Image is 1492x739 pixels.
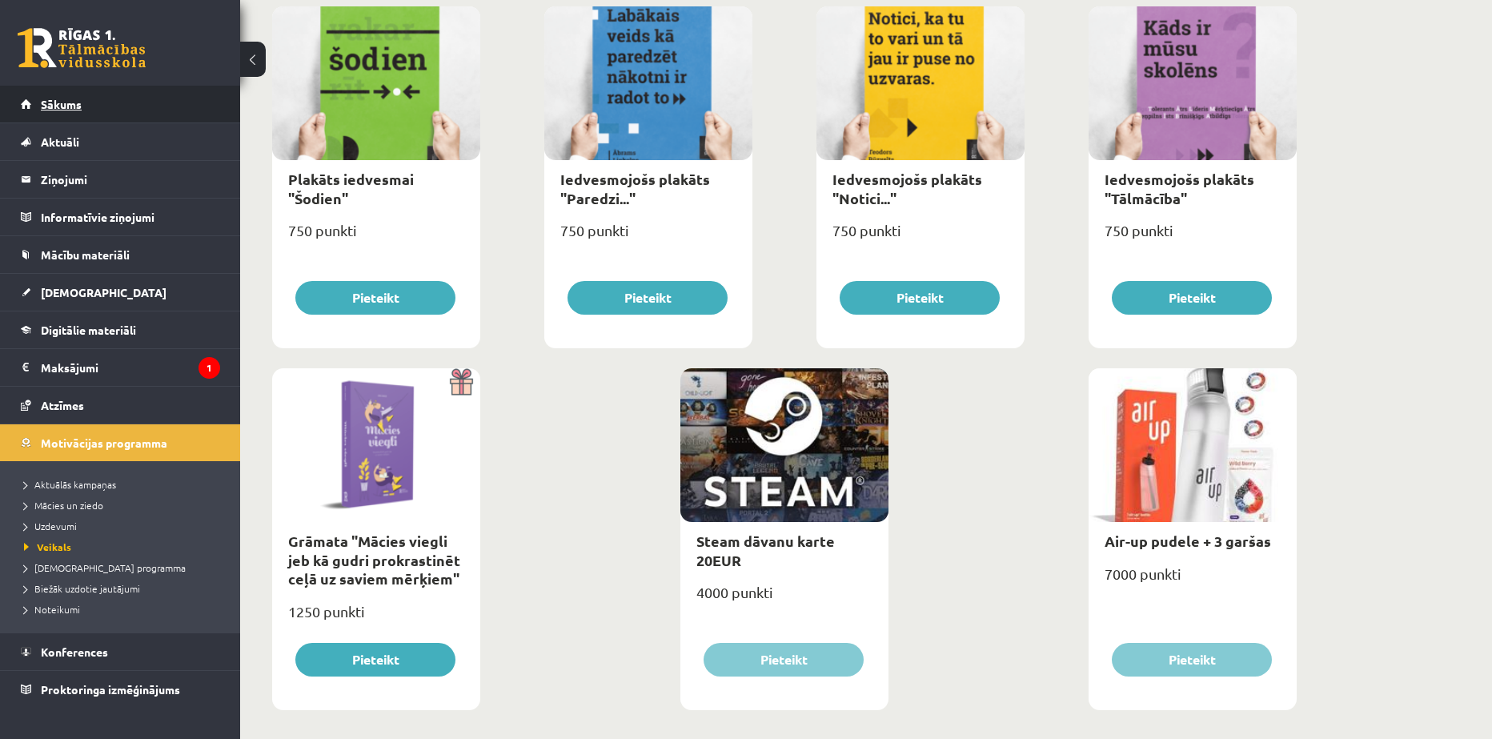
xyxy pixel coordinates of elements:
a: Proktoringa izmēģinājums [21,671,220,708]
span: Biežāk uzdotie jautājumi [24,582,140,595]
a: Uzdevumi [24,519,224,533]
a: Mācību materiāli [21,236,220,273]
div: 750 punkti [816,217,1025,257]
span: [DEMOGRAPHIC_DATA] [41,285,166,299]
a: [DEMOGRAPHIC_DATA] programma [24,560,224,575]
a: Aktuālās kampaņas [24,477,224,492]
legend: Maksājumi [41,349,220,386]
span: Atzīmes [41,398,84,412]
span: Motivācijas programma [41,436,167,450]
span: Proktoringa izmēģinājums [41,682,180,697]
i: 1 [199,357,220,379]
span: Aktuāli [41,135,79,149]
div: 750 punkti [1089,217,1297,257]
div: 4000 punkti [680,579,888,619]
div: 1250 punkti [272,598,480,638]
a: Maksājumi1 [21,349,220,386]
legend: Ziņojumi [41,161,220,198]
img: Dāvana ar pārsteigumu [444,368,480,396]
span: Konferences [41,645,108,659]
a: Sākums [21,86,220,122]
button: Pieteikt [568,281,728,315]
span: Uzdevumi [24,520,77,532]
span: Mācību materiāli [41,247,130,262]
a: Konferences [21,633,220,670]
span: Veikals [24,540,71,553]
a: Mācies un ziedo [24,498,224,512]
button: Pieteikt [1112,281,1272,315]
a: Rīgas 1. Tālmācības vidusskola [18,28,146,68]
div: 7000 punkti [1089,560,1297,600]
a: Iedvesmojošs plakāts "Tālmācība" [1105,170,1254,207]
a: Steam dāvanu karte 20EUR [696,532,835,568]
button: Pieteikt [1112,643,1272,677]
a: Informatīvie ziņojumi [21,199,220,235]
span: Noteikumi [24,603,80,616]
button: Pieteikt [295,281,455,315]
button: Pieteikt [295,643,455,677]
span: Sākums [41,97,82,111]
a: Veikals [24,540,224,554]
a: Aktuāli [21,123,220,160]
button: Pieteikt [840,281,1000,315]
a: Digitālie materiāli [21,311,220,348]
span: [DEMOGRAPHIC_DATA] programma [24,561,186,574]
a: Grāmata "Mācies viegli jeb kā gudri prokrastinēt ceļā uz saviem mērķiem" [288,532,460,588]
a: [DEMOGRAPHIC_DATA] [21,274,220,311]
div: 750 punkti [544,217,752,257]
span: Aktuālās kampaņas [24,478,116,491]
a: Air-up pudele + 3 garšas [1105,532,1271,550]
a: Atzīmes [21,387,220,424]
legend: Informatīvie ziņojumi [41,199,220,235]
a: Ziņojumi [21,161,220,198]
a: Iedvesmojošs plakāts "Paredzi..." [560,170,710,207]
a: Noteikumi [24,602,224,617]
div: 750 punkti [272,217,480,257]
a: Plakāts iedvesmai "Šodien" [288,170,414,207]
a: Iedvesmojošs plakāts "Notici..." [832,170,982,207]
span: Mācies un ziedo [24,499,103,512]
span: Digitālie materiāli [41,323,136,337]
button: Pieteikt [704,643,864,677]
a: Motivācijas programma [21,424,220,461]
a: Biežāk uzdotie jautājumi [24,581,224,596]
